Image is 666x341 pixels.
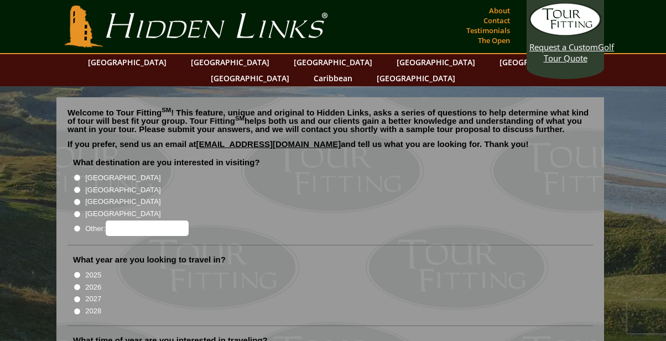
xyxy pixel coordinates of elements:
a: [GEOGRAPHIC_DATA] [371,70,461,86]
a: [EMAIL_ADDRESS][DOMAIN_NAME] [196,139,341,149]
label: [GEOGRAPHIC_DATA] [85,208,160,219]
sup: SM [235,115,244,122]
span: Request a Custom [529,41,598,53]
input: Other: [106,221,189,236]
label: What year are you looking to travel in? [73,254,226,265]
label: [GEOGRAPHIC_DATA] [85,185,160,196]
a: [GEOGRAPHIC_DATA] [185,54,275,70]
label: Other: [85,221,188,236]
p: If you prefer, send us an email at and tell us what you are looking for. Thank you! [67,140,593,156]
a: Testimonials [464,23,513,38]
a: [GEOGRAPHIC_DATA] [205,70,295,86]
label: 2028 [85,306,101,317]
a: The Open [475,33,513,48]
label: 2026 [85,282,101,293]
a: [GEOGRAPHIC_DATA] [82,54,172,70]
a: About [486,3,513,18]
a: [GEOGRAPHIC_DATA] [391,54,481,70]
label: [GEOGRAPHIC_DATA] [85,196,160,207]
a: Request a CustomGolf Tour Quote [529,3,601,64]
a: Caribbean [308,70,358,86]
a: Contact [481,13,513,28]
a: [GEOGRAPHIC_DATA] [494,54,584,70]
label: 2025 [85,270,101,281]
p: Welcome to Tour Fitting ! This feature, unique and original to Hidden Links, asks a series of que... [67,108,593,133]
label: What destination are you interested in visiting? [73,157,260,168]
label: 2027 [85,293,101,305]
sup: SM [162,107,171,113]
label: [GEOGRAPHIC_DATA] [85,172,160,183]
a: [GEOGRAPHIC_DATA] [288,54,378,70]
